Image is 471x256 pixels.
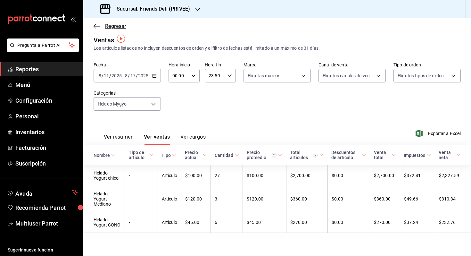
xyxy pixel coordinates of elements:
td: $0.00 [327,165,370,186]
span: Multiuser Parrot [15,219,78,228]
span: Pregunta a Parrot AI [17,42,69,49]
div: Tipo de artículo [129,150,148,160]
div: Venta total [374,150,390,160]
label: Marca [244,63,311,67]
input: -- [103,73,109,78]
td: $0.00 [327,186,370,212]
span: Facturación [15,143,78,152]
span: Precio actual [185,150,207,160]
td: Helado Yogurt chico [83,165,125,186]
button: Pregunta a Parrot AI [7,38,79,52]
span: - [123,73,124,78]
td: $2,700.00 [370,165,400,186]
td: Helado Yogurt Mediano [83,186,125,212]
input: -- [98,73,102,78]
label: Categorías [94,91,161,95]
span: Reportes [15,65,78,73]
td: - [125,186,158,212]
div: Ventas [94,35,114,45]
span: Tipo [161,153,177,158]
td: $270.00 [286,212,327,233]
label: Canal de venta [318,63,386,67]
td: 3 [211,186,243,212]
td: $232.76 [435,212,471,233]
td: $0.00 [327,212,370,233]
div: Precio promedio [247,150,277,160]
div: Cantidad [215,153,233,158]
span: Descuentos de artículo [331,150,366,160]
a: Pregunta a Parrot AI [4,47,79,53]
label: Hora inicio [169,63,200,67]
input: -- [130,73,136,78]
input: ---- [138,73,149,78]
div: Venta neta [439,150,455,160]
label: Tipo de orden [393,63,461,67]
span: Nombre [94,153,116,158]
span: Personal [15,112,78,121]
span: Impuestos [404,153,431,158]
span: Precio promedio [247,150,283,160]
button: Regresar [94,23,126,29]
td: $45.00 [243,212,286,233]
td: $2,327.59 [435,165,471,186]
div: navigation tabs [104,134,206,145]
td: $100.00 [181,165,211,186]
button: open_drawer_menu [70,17,76,22]
span: Ayuda [15,189,70,196]
button: Ver resumen [104,134,134,145]
svg: Precio promedio = Total artículos / cantidad [272,153,277,158]
span: Venta total [374,150,396,160]
span: Elige los tipos de orden [398,73,444,79]
td: $37.24 [400,212,435,233]
span: Inventarios [15,128,78,136]
span: Menú [15,81,78,89]
td: $45.00 [181,212,211,233]
h3: Sucursal: Friends Deli (PRIVEE) [112,5,190,13]
span: Elige las marcas [248,73,280,79]
span: / [109,73,111,78]
img: Tooltip marker [117,35,125,43]
span: Tipo de artículo [129,150,154,160]
td: $2,700.00 [286,165,327,186]
td: $270.00 [370,212,400,233]
td: 6 [211,212,243,233]
td: - [125,212,158,233]
span: Helado Mygyo [98,101,127,107]
div: Los artículos listados no incluyen descuentos de orden y el filtro de fechas está limitado a un m... [94,45,461,52]
td: $49.66 [400,186,435,212]
span: Suscripción [15,159,78,168]
span: Sugerir nueva función [8,247,78,253]
td: $310.34 [435,186,471,212]
label: Fecha [94,63,161,67]
div: Descuentos de artículo [331,150,360,160]
td: $120.00 [243,186,286,212]
button: Ver ventas [144,134,170,145]
td: $360.00 [370,186,400,212]
span: Total artículos [290,150,324,160]
div: Precio actual [185,150,201,160]
svg: El total artículos considera cambios de precios en los artículos así como costos adicionales por ... [313,153,318,158]
label: Hora fin [205,63,236,67]
td: $372.41 [400,165,435,186]
div: Total artículos [290,150,318,160]
td: 27 [211,165,243,186]
td: $100.00 [243,165,286,186]
td: Artículo [158,186,181,212]
td: Artículo [158,165,181,186]
div: Tipo [161,153,171,158]
td: $120.00 [181,186,211,212]
input: -- [125,73,128,78]
button: Exportar a Excel [417,130,461,137]
td: Helado Yogurt CONO [83,212,125,233]
span: Configuración [15,96,78,105]
span: Recomienda Parrot [15,203,78,212]
span: Regresar [105,23,126,29]
span: / [128,73,130,78]
div: Impuestos [404,153,425,158]
span: Elige los canales de venta [323,73,374,79]
input: ---- [111,73,122,78]
td: $360.00 [286,186,327,212]
td: Artículo [158,212,181,233]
